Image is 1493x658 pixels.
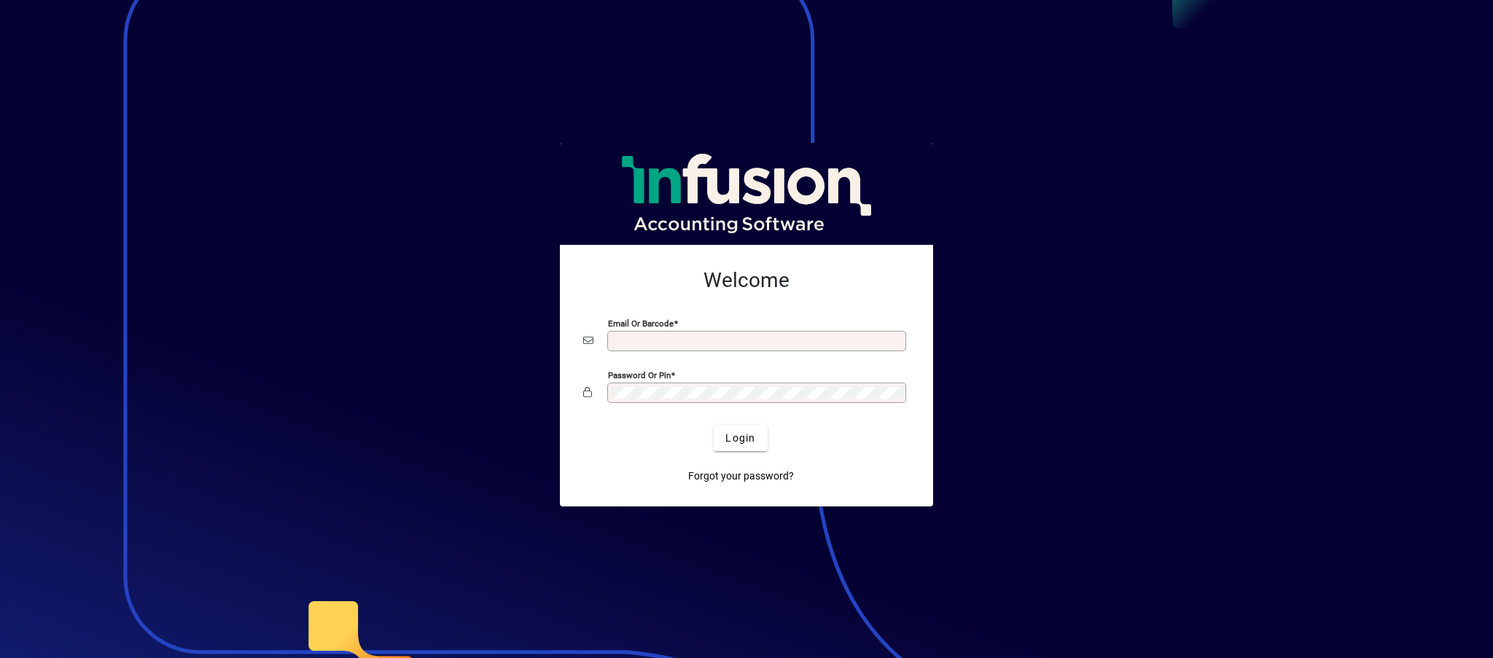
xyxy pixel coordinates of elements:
span: Forgot your password? [688,469,794,484]
mat-label: Email or Barcode [608,318,674,329]
button: Login [714,425,767,451]
a: Forgot your password? [682,463,800,489]
h2: Welcome [583,268,910,293]
span: Login [725,431,755,446]
mat-label: Password or Pin [608,370,671,380]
